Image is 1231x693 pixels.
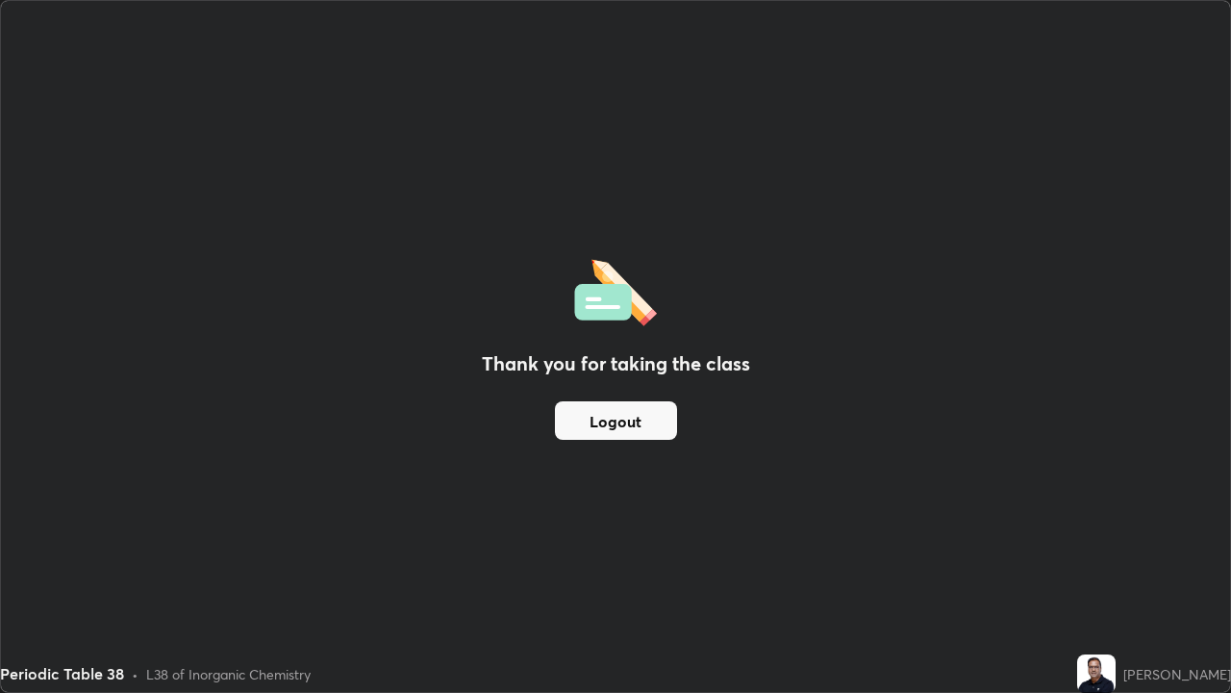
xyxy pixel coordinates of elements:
[1077,654,1116,693] img: 3dc1d34bbd0749198e44da3d304f49f3.jpg
[482,349,750,378] h2: Thank you for taking the class
[574,253,657,326] img: offlineFeedback.1438e8b3.svg
[132,664,138,684] div: •
[555,401,677,440] button: Logout
[146,664,311,684] div: L38 of Inorganic Chemistry
[1123,664,1231,684] div: [PERSON_NAME]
